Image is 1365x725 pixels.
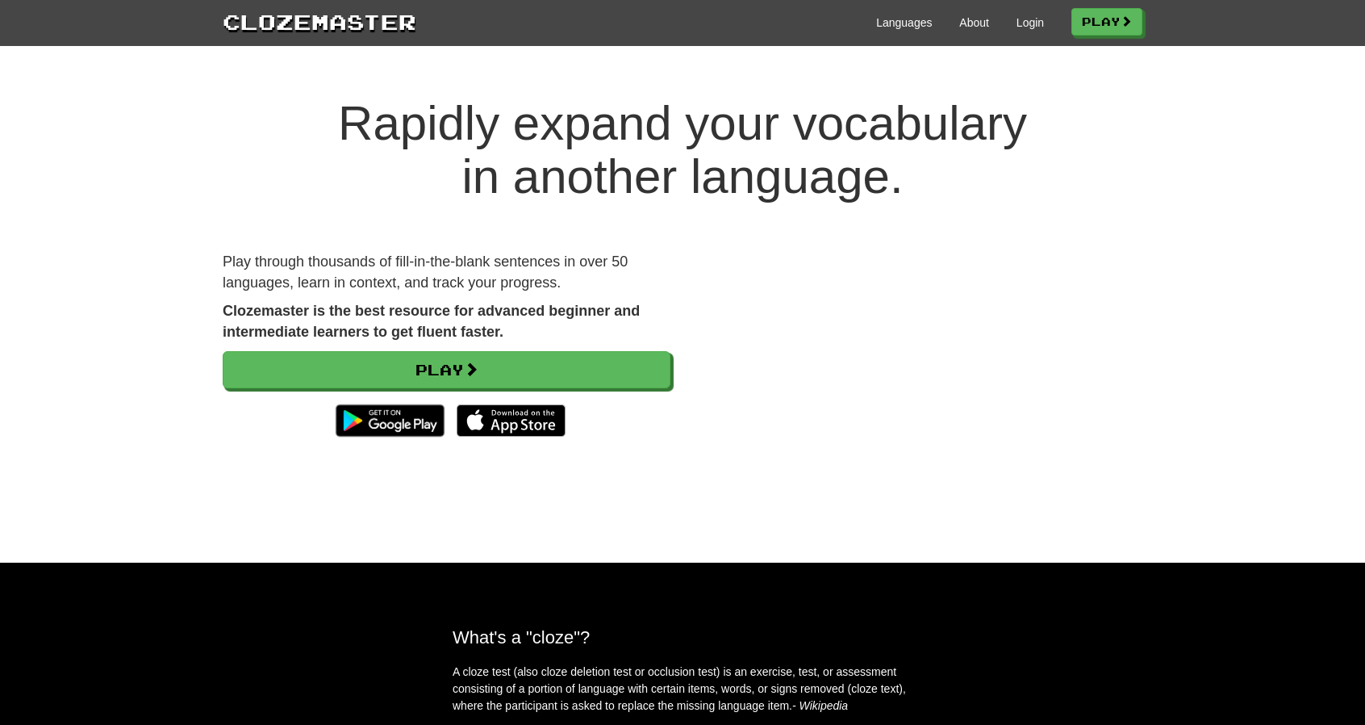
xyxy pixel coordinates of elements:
[328,396,453,445] img: Get it on Google Play
[1071,8,1142,36] a: Play
[223,303,640,340] strong: Clozemaster is the best resource for advanced beginner and intermediate learners to get fluent fa...
[1016,15,1044,31] a: Login
[223,6,416,36] a: Clozemaster
[876,15,932,31] a: Languages
[792,699,848,712] em: - Wikipedia
[959,15,989,31] a: About
[453,664,912,715] p: A cloze test (also cloze deletion test or occlusion test) is an exercise, test, or assessment con...
[453,627,912,647] h2: What's a "cloze"?
[457,404,566,437] img: Download_on_the_App_Store_Badge_US-UK_135x40-25178aeef6eb6b83b96f5f2d004eda3bffbb37122de64afbaef7...
[223,351,670,388] a: Play
[223,252,670,293] p: Play through thousands of fill-in-the-blank sentences in over 50 languages, learn in context, and...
